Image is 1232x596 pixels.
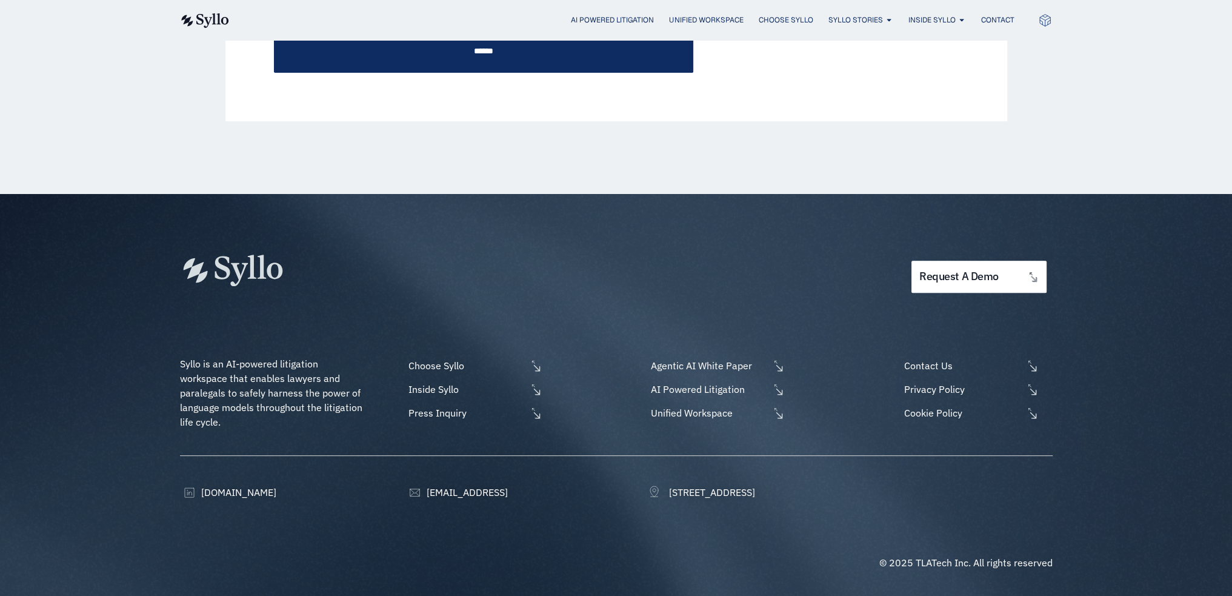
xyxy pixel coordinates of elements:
a: Agentic AI White Paper [648,358,785,373]
a: Contact [981,15,1014,25]
a: Choose Syllo [405,358,542,373]
span: Unified Workspace [648,406,769,420]
span: Cookie Policy [901,406,1022,420]
span: Syllo is an AI-powered litigation workspace that enables lawyers and paralegals to safely harness... [180,358,365,428]
a: [DOMAIN_NAME] [180,485,276,500]
a: Inside Syllo [908,15,955,25]
a: request a demo [911,261,1046,293]
span: Contact Us [901,358,1022,373]
a: Inside Syllo [405,382,542,397]
span: Inside Syllo [405,382,527,397]
span: Privacy Policy [901,382,1022,397]
span: Choose Syllo [405,358,527,373]
span: AI Powered Litigation [648,382,769,397]
a: AI Powered Litigation [571,15,654,25]
a: [EMAIL_ADDRESS] [405,485,508,500]
span: [STREET_ADDRESS] [666,485,755,500]
a: Press Inquiry [405,406,542,420]
a: AI Powered Litigation [648,382,785,397]
span: Press Inquiry [405,406,527,420]
a: Unified Workspace [648,406,785,420]
div: Menu Toggle [253,15,1014,26]
nav: Menu [253,15,1014,26]
span: © 2025 TLATech Inc. All rights reserved [879,557,1053,569]
a: Privacy Policy [901,382,1052,397]
span: Agentic AI White Paper [648,358,769,373]
a: Contact Us [901,358,1052,373]
a: [STREET_ADDRESS] [648,485,755,500]
span: [DOMAIN_NAME] [198,485,276,500]
span: [EMAIL_ADDRESS] [424,485,508,500]
img: syllo [179,13,229,28]
span: request a demo [919,271,998,283]
a: Cookie Policy [901,406,1052,420]
a: Unified Workspace [669,15,743,25]
a: Choose Syllo [758,15,813,25]
a: Syllo Stories [828,15,882,25]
